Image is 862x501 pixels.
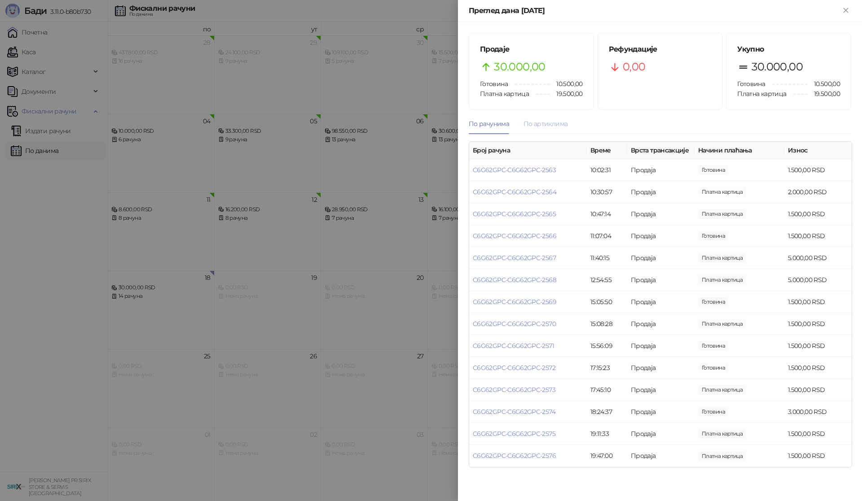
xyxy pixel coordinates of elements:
td: Продаја [627,269,695,291]
td: 1.500,00 RSD [784,225,852,247]
span: 5.000,00 [698,253,746,263]
a: C6G62GPC-C6G62GPC-2565 [473,210,556,218]
span: 1.500,00 [698,451,746,461]
td: Продаја [627,401,695,423]
td: Продаја [627,291,695,313]
div: По артиклима [523,119,567,129]
span: 0,00 [623,58,645,75]
span: 1.500,00 [698,165,729,175]
td: 11:07:04 [587,225,627,247]
h5: Укупно [737,44,840,55]
td: 1.500,00 RSD [784,313,852,335]
div: Преглед дана [DATE] [469,5,840,16]
span: Готовина [737,80,765,88]
td: 1.500,00 RSD [784,291,852,313]
td: 18:24:37 [587,401,627,423]
span: 3.000,00 [698,407,729,417]
span: Платна картица [480,90,529,98]
a: C6G62GPC-C6G62GPC-2563 [473,166,556,174]
span: 10.500,00 [808,79,840,89]
td: 10:47:14 [587,203,627,225]
span: 1.500,00 [698,319,746,329]
span: 1.500,00 [698,297,729,307]
span: 1.500,00 [698,341,729,351]
td: Продаја [627,423,695,445]
a: C6G62GPC-C6G62GPC-2566 [473,232,556,240]
span: 1.500,00 [698,231,729,241]
td: 5.000,00 RSD [784,269,852,291]
td: Продаја [627,445,695,467]
td: 12:54:55 [587,269,627,291]
td: Продаја [627,247,695,269]
span: Готовина [480,80,508,88]
td: Продаја [627,159,695,181]
td: 1.500,00 RSD [784,159,852,181]
a: C6G62GPC-C6G62GPC-2574 [473,408,555,416]
td: 15:08:28 [587,313,627,335]
span: 5.000,00 [698,275,746,285]
td: Продаја [627,357,695,379]
a: C6G62GPC-C6G62GPC-2573 [473,386,555,394]
a: C6G62GPC-C6G62GPC-2576 [473,452,556,460]
span: 10.500,00 [550,79,582,89]
a: C6G62GPC-C6G62GPC-2569 [473,298,556,306]
td: 19:47:00 [587,445,627,467]
a: C6G62GPC-C6G62GPC-2564 [473,188,556,196]
td: Продаја [627,203,695,225]
td: Продаја [627,181,695,203]
a: C6G62GPC-C6G62GPC-2575 [473,430,555,438]
h5: Продаје [480,44,583,55]
a: C6G62GPC-C6G62GPC-2568 [473,276,556,284]
a: C6G62GPC-C6G62GPC-2567 [473,254,556,262]
td: 1.500,00 RSD [784,423,852,445]
button: Close [840,5,851,16]
td: Продаја [627,225,695,247]
div: По рачунима [469,119,509,129]
a: C6G62GPC-C6G62GPC-2571 [473,342,554,350]
td: 15:05:50 [587,291,627,313]
td: 17:45:10 [587,379,627,401]
td: 1.500,00 RSD [784,335,852,357]
td: 5.000,00 RSD [784,247,852,269]
td: 3.000,00 RSD [784,401,852,423]
td: 1.500,00 RSD [784,379,852,401]
th: Број рачуна [469,142,587,159]
span: 2.000,00 [698,187,746,197]
td: 17:15:23 [587,357,627,379]
span: 30.000,00 [494,58,545,75]
td: 1.500,00 RSD [784,357,852,379]
td: 10:02:31 [587,159,627,181]
td: 2.000,00 RSD [784,181,852,203]
td: Продаја [627,335,695,357]
td: 15:56:09 [587,335,627,357]
a: C6G62GPC-C6G62GPC-2572 [473,364,555,372]
span: 1.500,00 [698,363,729,373]
span: 1.500,00 [698,429,746,439]
td: 11:40:15 [587,247,627,269]
a: C6G62GPC-C6G62GPC-2570 [473,320,556,328]
td: 1.500,00 RSD [784,203,852,225]
span: 1.500,00 [698,209,746,219]
span: 19.500,00 [550,89,582,99]
td: 1.500,00 RSD [784,445,852,467]
th: Износ [784,142,852,159]
td: 10:30:57 [587,181,627,203]
td: Продаја [627,379,695,401]
th: Врста трансакције [627,142,695,159]
td: 19:11:33 [587,423,627,445]
span: Платна картица [737,90,786,98]
span: 30.000,00 [752,58,803,75]
span: 19.500,00 [808,89,840,99]
h5: Рефундације [609,44,712,55]
th: Начини плаћања [695,142,784,159]
td: Продаја [627,313,695,335]
span: 1.500,00 [698,385,746,395]
th: Време [587,142,627,159]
